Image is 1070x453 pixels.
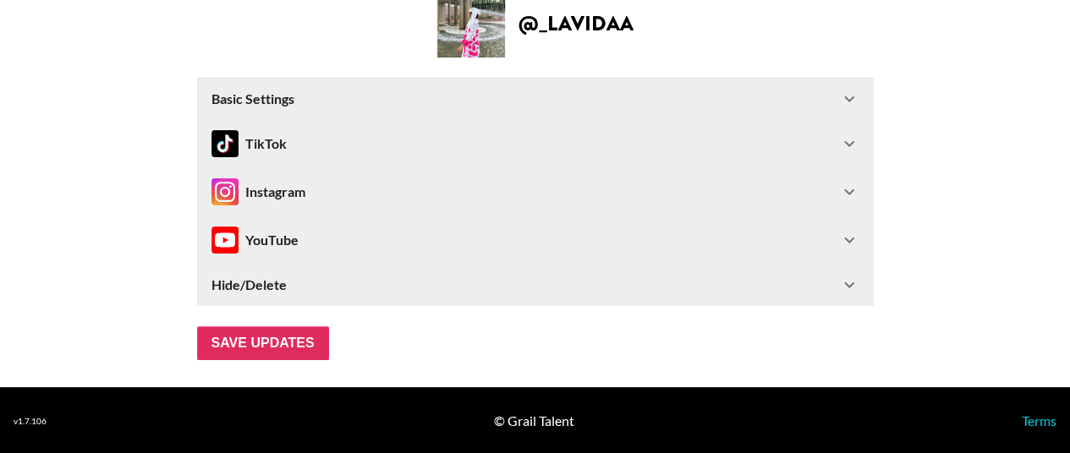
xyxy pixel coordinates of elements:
[14,416,47,427] div: v 1.7.106
[211,90,294,107] strong: Basic Settings
[198,79,873,119] div: Basic Settings
[1022,412,1056,428] a: Terms
[197,326,329,360] input: Save Updates
[198,168,873,216] div: InstagramInstagram
[211,178,305,205] div: Instagram
[519,14,634,34] h2: @ _lavidaa
[211,226,299,254] div: YouTube
[211,276,287,293] strong: Hide/Delete
[494,412,574,429] div: © Grail Talent
[211,226,239,254] img: Instagram
[198,120,873,167] div: TikTokTikTok
[198,265,873,305] div: Hide/Delete
[211,178,239,205] img: Instagram
[211,130,287,157] div: TikTok
[211,130,239,157] img: TikTok
[198,216,873,264] div: InstagramYouTube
